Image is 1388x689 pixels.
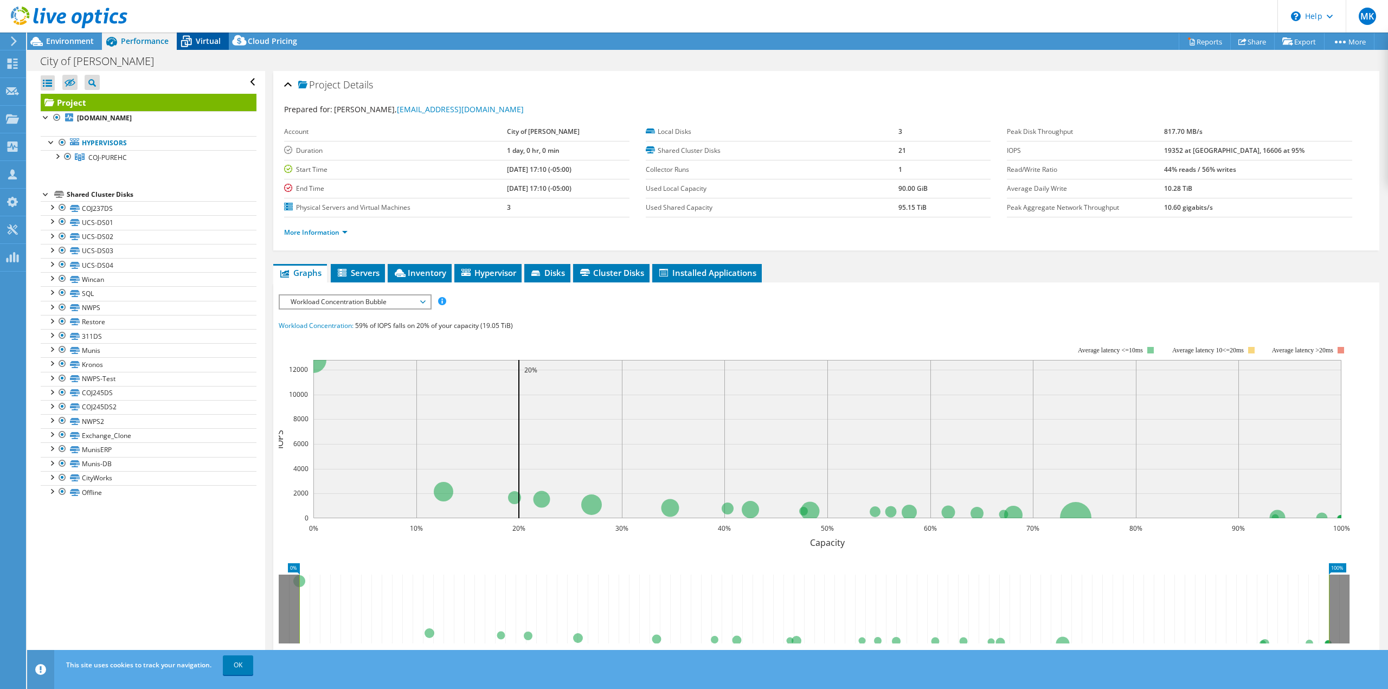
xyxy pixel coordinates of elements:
tspan: Average latency 10<=20ms [1172,346,1244,354]
b: [DATE] 17:10 (-05:00) [507,165,571,174]
a: CityWorks [41,471,256,485]
span: Virtual [196,36,221,46]
span: Graphs [279,267,322,278]
a: Exchange_Clone [41,428,256,442]
text: 100% [1333,524,1350,533]
text: 40% [718,524,731,533]
a: UCS-DS01 [41,215,256,229]
span: Hypervisor [460,267,516,278]
b: [DOMAIN_NAME] [77,113,132,123]
span: Installed Applications [658,267,756,278]
a: SQL [41,286,256,300]
span: MK [1359,8,1376,25]
a: MunisERP [41,442,256,456]
a: Munis [41,343,256,357]
label: IOPS [1007,145,1164,156]
label: Prepared for: [284,104,332,114]
a: Kronos [41,357,256,371]
label: Average Daily Write [1007,183,1164,194]
b: 21 [898,146,906,155]
text: 20% [524,365,537,375]
b: City of [PERSON_NAME] [507,127,580,136]
label: Peak Disk Throughput [1007,126,1164,137]
span: Workload Concentration Bubble [285,295,425,308]
span: 59% of IOPS falls on 20% of your capacity (19.05 TiB) [355,321,513,330]
a: [DOMAIN_NAME] [41,111,256,125]
b: 1 [898,165,902,174]
text: 4000 [293,464,309,473]
a: NWPS2 [41,414,256,428]
text: 8000 [293,414,309,423]
div: Shared Cluster Disks [67,188,256,201]
text: 60% [924,524,937,533]
label: Duration [284,145,506,156]
label: Collector Runs [646,164,898,175]
a: Wincan [41,272,256,286]
a: [EMAIL_ADDRESS][DOMAIN_NAME] [397,104,524,114]
label: Shared Cluster Disks [646,145,898,156]
span: Project [298,80,340,91]
b: 95.15 TiB [898,203,927,212]
a: Restore [41,315,256,329]
a: COJ-PUREHC [41,150,256,164]
a: Offline [41,485,256,499]
a: 311DS [41,329,256,343]
span: Environment [46,36,94,46]
label: Used Shared Capacity [646,202,898,213]
label: Account [284,126,506,137]
svg: \n [1291,11,1301,21]
b: 3 [507,203,511,212]
a: NWPS-Test [41,372,256,386]
span: Cloud Pricing [248,36,297,46]
text: 10% [410,524,423,533]
label: End Time [284,183,506,194]
a: UCS-DS03 [41,244,256,258]
label: Start Time [284,164,506,175]
span: [PERSON_NAME], [334,104,524,114]
a: UCS-DS02 [41,230,256,244]
text: 70% [1026,524,1039,533]
b: 44% reads / 56% writes [1164,165,1236,174]
a: Share [1230,33,1275,50]
a: OK [223,655,253,675]
b: 817.70 MB/s [1164,127,1203,136]
a: Project [41,94,256,111]
a: UCS-DS04 [41,258,256,272]
text: Capacity [810,537,845,549]
a: NWPS [41,301,256,315]
b: [DATE] 17:10 (-05:00) [507,184,571,193]
label: Used Local Capacity [646,183,898,194]
label: Read/Write Ratio [1007,164,1164,175]
label: Local Disks [646,126,898,137]
a: COJ237DS [41,201,256,215]
b: 10.60 gigabits/s [1164,203,1213,212]
span: Workload Concentration: [279,321,354,330]
text: IOPS [274,429,286,448]
h1: City of [PERSON_NAME] [35,55,171,67]
text: Average latency >20ms [1272,346,1333,354]
text: 0% [309,524,318,533]
span: COJ-PUREHC [88,153,127,162]
text: 30% [615,524,628,533]
b: 10.28 TiB [1164,184,1192,193]
span: Performance [121,36,169,46]
span: Servers [336,267,380,278]
span: Inventory [393,267,446,278]
a: Munis-DB [41,457,256,471]
span: Cluster Disks [579,267,644,278]
text: 80% [1129,524,1142,533]
a: Export [1274,33,1325,50]
span: Details [343,78,373,91]
a: Reports [1179,33,1231,50]
text: 12000 [289,365,308,374]
text: 90% [1232,524,1245,533]
a: COJ245DS2 [41,400,256,414]
text: 50% [821,524,834,533]
label: Physical Servers and Virtual Machines [284,202,506,213]
b: 90.00 GiB [898,184,928,193]
a: COJ245DS [41,386,256,400]
text: 6000 [293,439,309,448]
b: 1 day, 0 hr, 0 min [507,146,560,155]
text: 20% [512,524,525,533]
b: 19352 at [GEOGRAPHIC_DATA], 16606 at 95% [1164,146,1305,155]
